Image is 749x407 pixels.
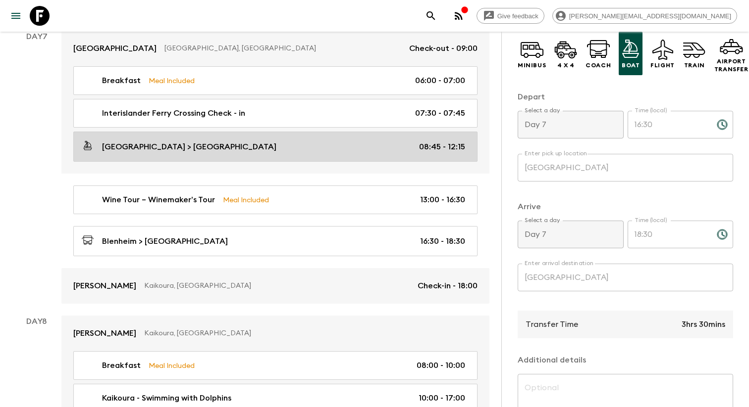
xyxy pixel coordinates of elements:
[552,8,737,24] div: [PERSON_NAME][EMAIL_ADDRESS][DOMAIN_NAME]
[12,31,61,43] p: Day 7
[149,360,195,371] p: Meal Included
[149,75,195,86] p: Meal Included
[492,12,544,20] span: Give feedback
[525,216,560,225] label: Select a day
[525,149,588,158] label: Enter pick up location
[102,75,141,87] p: Breakfast
[73,132,478,162] a: [GEOGRAPHIC_DATA] > [GEOGRAPHIC_DATA]08:45 - 12:15
[419,141,465,153] p: 08:45 - 12:15
[144,281,410,291] p: Kaikoura, [GEOGRAPHIC_DATA]
[73,327,136,339] p: [PERSON_NAME]
[557,61,575,69] p: 4 x 4
[586,61,611,69] p: Coach
[61,316,489,351] a: [PERSON_NAME]Kaikoura, [GEOGRAPHIC_DATA]
[518,201,733,213] p: Arrive
[525,106,560,115] label: Select a day
[102,235,228,247] p: Blenheim > [GEOGRAPHIC_DATA]
[73,280,136,292] p: [PERSON_NAME]
[564,12,737,20] span: [PERSON_NAME][EMAIL_ADDRESS][DOMAIN_NAME]
[518,61,546,69] p: Minibus
[415,107,465,119] p: 07:30 - 07:45
[415,75,465,87] p: 06:00 - 07:00
[102,194,215,206] p: Wine Tour – Winemaker’s Tour
[421,6,441,26] button: search adventures
[628,111,709,138] input: hh:mm
[526,318,578,330] p: Transfer Time
[418,280,478,292] p: Check-in - 18:00
[684,61,705,69] p: Train
[12,316,61,327] p: Day 8
[73,226,478,256] a: Blenheim > [GEOGRAPHIC_DATA]16:30 - 18:30
[73,66,478,95] a: BreakfastMeal Included06:00 - 07:00
[635,216,667,225] label: Time (local)
[628,221,709,248] input: hh:mm
[622,61,640,69] p: Boat
[73,185,478,214] a: Wine Tour – Winemaker’s TourMeal Included13:00 - 16:30
[102,392,231,404] p: Kaikoura - Swimming with Dolphins
[102,360,141,371] p: Breakfast
[73,351,478,380] a: BreakfastMeal Included08:00 - 10:00
[144,328,470,338] p: Kaikoura, [GEOGRAPHIC_DATA]
[525,259,594,268] label: Enter arrival destination
[61,31,489,66] a: [GEOGRAPHIC_DATA][GEOGRAPHIC_DATA], [GEOGRAPHIC_DATA]Check-out - 09:00
[420,194,465,206] p: 13:00 - 16:30
[409,43,478,54] p: Check-out - 09:00
[714,57,749,73] p: Airport Transfer
[419,392,465,404] p: 10:00 - 17:00
[61,268,489,304] a: [PERSON_NAME]Kaikoura, [GEOGRAPHIC_DATA]Check-in - 18:00
[73,43,157,54] p: [GEOGRAPHIC_DATA]
[635,106,667,115] label: Time (local)
[650,61,675,69] p: Flight
[164,44,401,53] p: [GEOGRAPHIC_DATA], [GEOGRAPHIC_DATA]
[518,91,733,103] p: Depart
[518,354,733,366] p: Additional details
[420,235,465,247] p: 16:30 - 18:30
[223,194,269,205] p: Meal Included
[682,318,725,330] p: 3hrs 30mins
[417,360,465,371] p: 08:00 - 10:00
[477,8,544,24] a: Give feedback
[102,107,245,119] p: Interislander Ferry Crossing Check - in
[102,141,276,153] p: [GEOGRAPHIC_DATA] > [GEOGRAPHIC_DATA]
[73,99,478,128] a: Interislander Ferry Crossing Check - in07:30 - 07:45
[6,6,26,26] button: menu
